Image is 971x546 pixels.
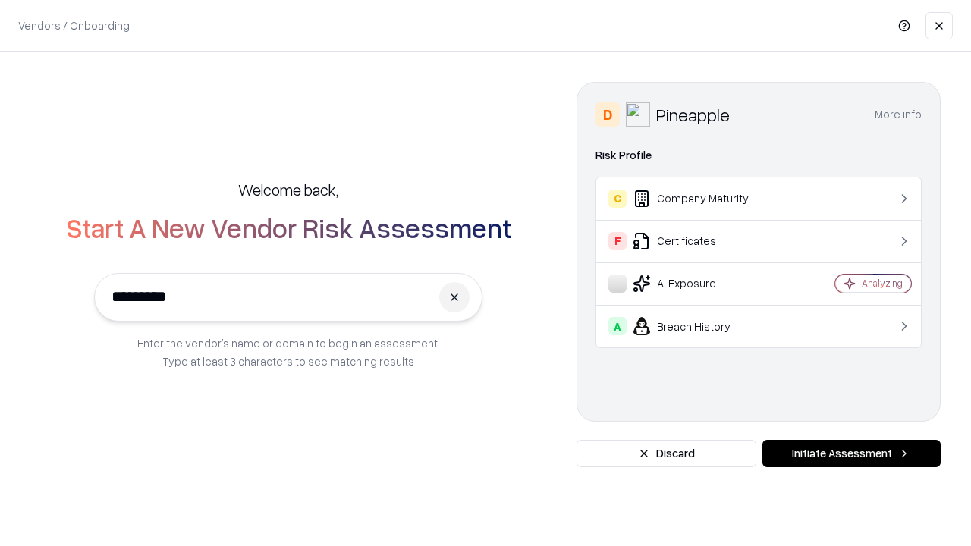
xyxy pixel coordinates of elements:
[875,101,922,128] button: More info
[595,102,620,127] div: D
[66,212,511,243] h2: Start A New Vendor Risk Assessment
[608,317,627,335] div: A
[608,232,790,250] div: Certificates
[762,440,941,467] button: Initiate Assessment
[862,277,903,290] div: Analyzing
[608,190,790,208] div: Company Maturity
[137,334,440,370] p: Enter the vendor’s name or domain to begin an assessment. Type at least 3 characters to see match...
[577,440,756,467] button: Discard
[626,102,650,127] img: Pineapple
[18,17,130,33] p: Vendors / Onboarding
[238,179,338,200] h5: Welcome back,
[608,275,790,293] div: AI Exposure
[608,317,790,335] div: Breach History
[608,232,627,250] div: F
[656,102,730,127] div: Pineapple
[608,190,627,208] div: C
[595,146,922,165] div: Risk Profile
